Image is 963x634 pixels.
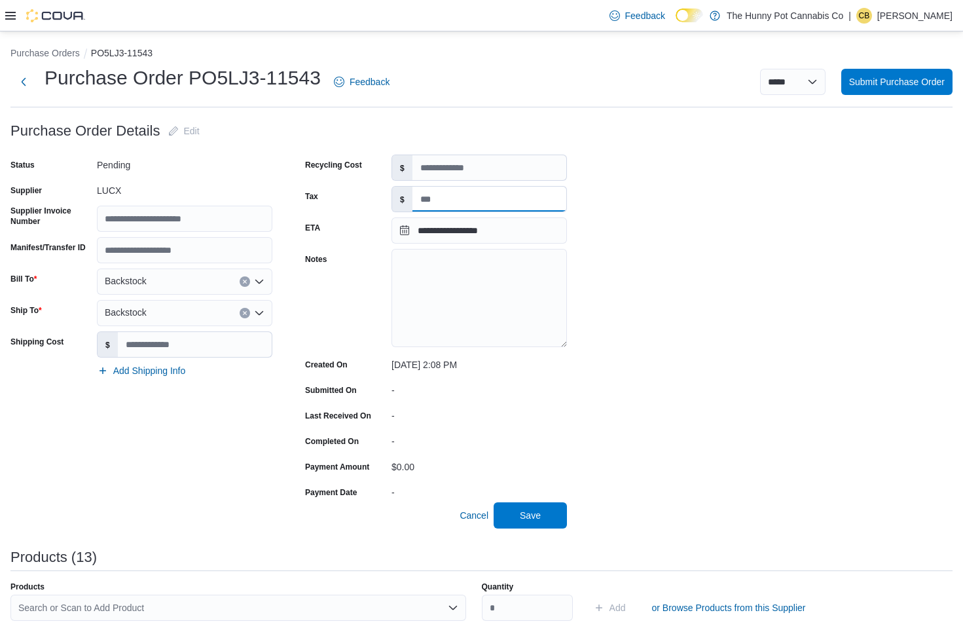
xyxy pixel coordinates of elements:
button: Next [10,69,37,95]
span: Add Shipping Info [113,364,186,377]
label: Shipping Cost [10,337,64,347]
label: Bill To [10,274,37,284]
p: | [848,8,851,24]
input: Press the down key to open a popover containing a calendar. [391,217,567,244]
a: Feedback [329,69,395,95]
button: Open list of options [254,308,264,318]
label: Status [10,160,35,170]
label: Payment Date [305,487,357,498]
div: [DATE] 2:08 PM [391,354,567,370]
button: Purchase Orders [10,48,80,58]
button: Open list of options [254,276,264,287]
img: Cova [26,9,85,22]
label: Created On [305,360,348,370]
button: Edit [163,118,205,144]
button: Save [494,502,567,529]
label: Ship To [10,305,42,316]
div: - [391,380,567,396]
span: Feedback [625,9,665,22]
h3: Products (13) [10,550,97,565]
label: $ [392,155,412,180]
div: $0.00 [391,457,567,472]
input: Dark Mode [676,9,703,22]
label: Last Received On [305,411,371,421]
div: - [391,431,567,447]
label: Supplier Invoice Number [10,206,92,227]
div: - [391,405,567,421]
h3: Purchase Order Details [10,123,160,139]
nav: An example of EuiBreadcrumbs [10,47,953,62]
button: Clear input [240,308,250,318]
a: Feedback [604,3,670,29]
span: Backstock [105,273,147,289]
div: LUCX [97,180,272,196]
button: Clear input [240,276,250,287]
span: CB [859,8,870,24]
p: [PERSON_NAME] [877,8,953,24]
button: Add Shipping Info [92,358,191,384]
button: Open list of options [448,603,458,613]
span: Add [609,601,626,614]
span: Submit Purchase Order [849,75,945,88]
label: ETA [305,223,320,233]
p: The Hunny Pot Cannabis Co [727,8,843,24]
button: Cancel [454,502,494,529]
button: or Browse Products from this Supplier [647,595,811,621]
div: Pending [97,155,272,170]
label: Notes [305,254,327,265]
label: Products [10,582,45,592]
div: Christina Brown [856,8,872,24]
span: Save [520,509,541,522]
label: Supplier [10,185,42,196]
div: - [391,482,567,498]
label: Completed On [305,436,359,447]
label: $ [392,187,412,212]
label: Payment Amount [305,462,369,472]
span: Cancel [460,509,488,522]
label: Manifest/Transfer ID [10,242,86,253]
label: $ [98,332,118,357]
label: Submitted On [305,385,357,396]
button: Submit Purchase Order [841,69,953,95]
button: PO5LJ3-11543 [91,48,153,58]
label: Recycling Cost [305,160,362,170]
button: Add [589,595,631,621]
h1: Purchase Order PO5LJ3-11543 [45,65,321,91]
span: or Browse Products from this Supplier [652,601,806,614]
span: Backstock [105,305,147,320]
span: Feedback [350,75,390,88]
label: Tax [305,191,318,202]
label: Quantity [482,582,514,592]
span: Edit [184,124,200,138]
